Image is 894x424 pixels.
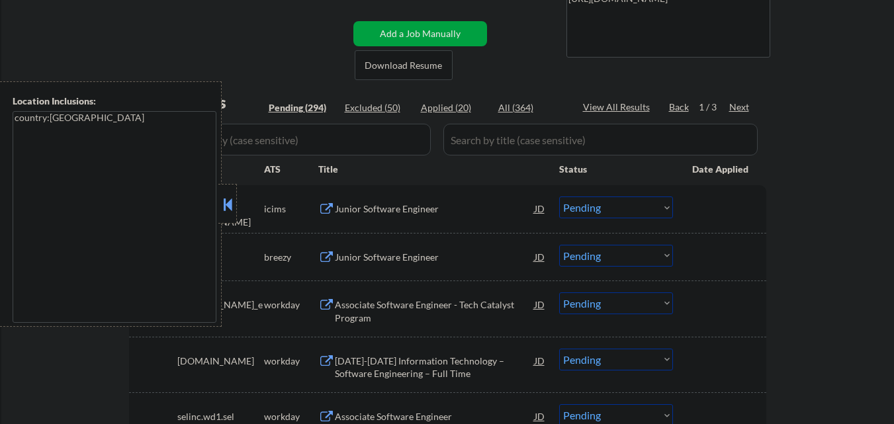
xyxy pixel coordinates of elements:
div: Pending (294) [269,101,335,114]
div: Junior Software Engineer [335,251,535,264]
div: selinc.wd1.sel [177,410,264,423]
button: Add a Job Manually [353,21,487,46]
button: Download Resume [355,50,453,80]
div: Next [729,101,750,114]
div: Date Applied [692,163,750,176]
div: ATS [264,163,318,176]
div: JD [533,245,547,269]
input: Search by title (case sensitive) [443,124,758,155]
div: All (364) [498,101,564,114]
div: Associate Software Engineer - Tech Catalyst Program [335,298,535,324]
div: View All Results [583,101,654,114]
div: workday [264,410,318,423]
input: Search by company (case sensitive) [133,124,431,155]
div: Status [559,157,673,181]
div: [DOMAIN_NAME] [177,355,264,368]
div: workday [264,355,318,368]
div: Location Inclusions: [13,95,216,108]
div: [DATE]-[DATE] Information Technology – Software Engineering – Full Time [335,355,535,380]
div: workday [264,298,318,312]
div: Back [669,101,690,114]
div: JD [533,292,547,316]
div: Applied (20) [421,101,487,114]
div: icims [264,202,318,216]
div: Associate Software Engineer [335,410,535,423]
div: Excluded (50) [345,101,411,114]
div: breezy [264,251,318,264]
div: JD [533,349,547,372]
div: Junior Software Engineer [335,202,535,216]
div: Title [318,163,547,176]
div: JD [533,196,547,220]
div: 1 / 3 [699,101,729,114]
